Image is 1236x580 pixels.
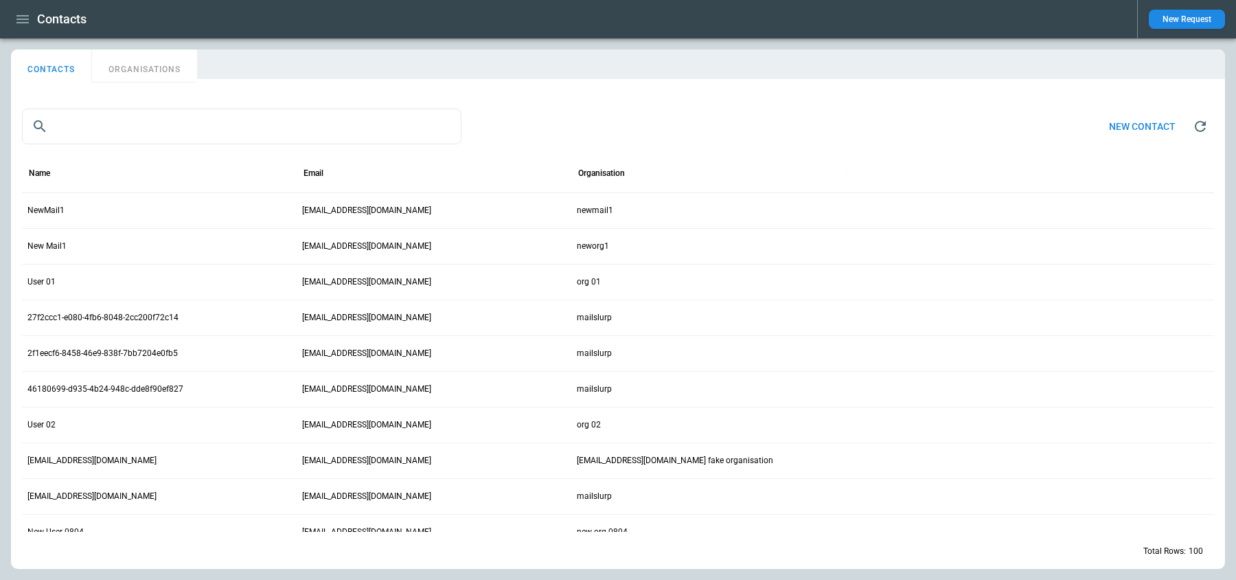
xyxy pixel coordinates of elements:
button: ORGANISATIONS [92,49,197,82]
p: [EMAIL_ADDRESS][DOMAIN_NAME] fake organisation [577,455,773,467]
button: New contact [1098,112,1187,142]
p: mailslurp [577,348,612,359]
p: Total Rows: [1143,546,1186,557]
p: 100 [1189,546,1203,557]
p: User 02 [27,419,56,431]
p: [EMAIL_ADDRESS][DOMAIN_NAME] [302,348,431,359]
p: New Mail1 [27,241,67,252]
div: Name [29,168,50,178]
p: User 01 [27,276,56,288]
p: neworg1 [577,241,609,252]
p: newmail1 [577,205,613,216]
p: new org 0804 [577,526,628,538]
p: [EMAIL_ADDRESS][DOMAIN_NAME] [302,455,431,467]
p: mailslurp [577,491,612,502]
p: NewMail1 [27,205,65,216]
p: 27f2ccc1-e080-4fb6-8048-2cc200f72c14 [27,312,179,324]
p: [EMAIL_ADDRESS][DOMAIN_NAME] [302,491,431,502]
p: [EMAIL_ADDRESS][DOMAIN_NAME] [302,205,431,216]
p: [EMAIL_ADDRESS][DOMAIN_NAME] [302,383,431,395]
p: [EMAIL_ADDRESS][DOMAIN_NAME] [302,312,431,324]
p: [EMAIL_ADDRESS][DOMAIN_NAME] [302,419,431,431]
p: New User 0804 [27,526,84,538]
p: [EMAIL_ADDRESS][DOMAIN_NAME] [27,491,157,502]
p: 2f1eecf6-8458-46e9-838f-7bb7204e0fb5 [27,348,178,359]
div: Email [304,168,323,178]
div: Organisation [578,168,625,178]
p: [EMAIL_ADDRESS][DOMAIN_NAME] [302,241,431,252]
p: org 01 [577,276,601,288]
p: 46180699-d935-4b24-948c-dde8f90ef827 [27,383,183,395]
p: [EMAIL_ADDRESS][DOMAIN_NAME] [27,455,157,467]
button: New Request [1149,10,1225,29]
p: org 02 [577,419,601,431]
button: CONTACTS [11,49,92,82]
p: mailslurp [577,312,612,324]
p: [EMAIL_ADDRESS][DOMAIN_NAME] [302,276,431,288]
h1: Contacts [37,11,87,27]
p: [EMAIL_ADDRESS][DOMAIN_NAME] [302,526,431,538]
p: mailslurp [577,383,612,395]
